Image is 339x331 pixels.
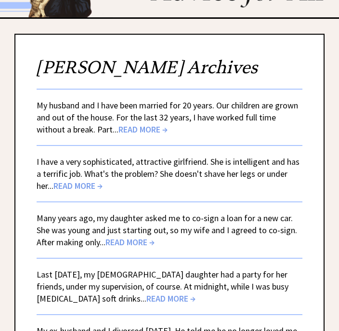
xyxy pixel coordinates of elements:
h2: [PERSON_NAME] Archives [37,56,302,89]
span: READ MORE → [118,124,168,135]
a: I have a very sophisticated, attractive girlfriend. She is intelligent and has a terrific job. Wh... [37,156,300,191]
a: Many years ago, my daughter asked me to co-sign a loan for a new car. She was young and just star... [37,212,297,248]
span: READ MORE → [105,237,155,248]
span: READ MORE → [53,180,103,191]
a: Last [DATE], my [DEMOGRAPHIC_DATA] daughter had a party for her friends, under my supervision, of... [37,269,288,304]
span: READ MORE → [146,293,196,304]
a: My husband and I have been married for 20 years. Our children are grown and out of the house. For... [37,100,298,135]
